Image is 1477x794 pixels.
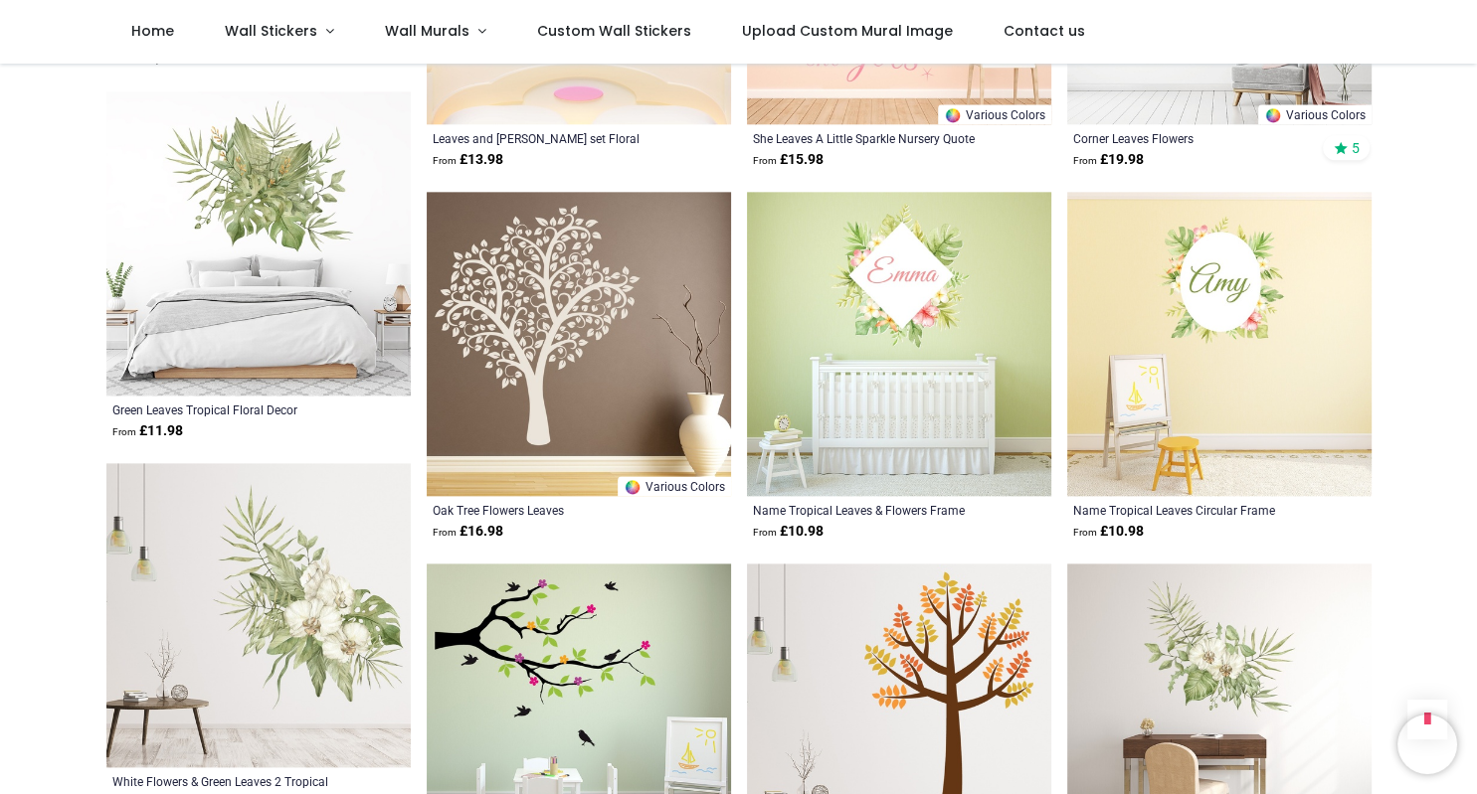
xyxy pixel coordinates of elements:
[1264,106,1282,124] img: Color Wheel
[433,155,457,166] span: From
[112,421,183,441] strong: £ 11.98
[753,502,987,518] a: Name Tropical Leaves & Flowers Frame
[1073,150,1144,170] strong: £ 19.98
[385,21,469,41] span: Wall Murals
[433,130,666,146] a: Leaves and [PERSON_NAME] set Floral
[112,773,346,789] a: White Flowers & Green Leaves 2 Tropical Floral
[1004,21,1085,41] span: Contact us
[1073,522,1144,542] strong: £ 10.98
[753,155,777,166] span: From
[106,463,411,767] img: White Flowers & Green Leaves 2 Tropical Floral Wall Sticker
[747,192,1051,496] img: Personalised Name Tropical Leaves & Flowers Frame Wall Sticker
[225,21,317,41] span: Wall Stickers
[106,91,411,396] img: Green Leaves Tropical Floral Decor Wall Sticker
[1073,502,1307,518] a: Name Tropical Leaves Circular Frame
[753,150,824,170] strong: £ 15.98
[1258,104,1372,124] a: Various Colors
[433,150,503,170] strong: £ 13.98
[433,502,666,518] a: Oak Tree Flowers Leaves
[1073,130,1307,146] a: Corner Leaves Flowers
[427,192,731,496] img: Oak Tree Flowers Leaves Wall Sticker
[433,527,457,538] span: From
[1352,139,1360,157] span: 5
[624,478,642,496] img: Color Wheel
[112,401,346,417] a: Green Leaves Tropical Floral Decor
[1073,155,1097,166] span: From
[1073,527,1097,538] span: From
[131,21,174,41] span: Home
[753,522,824,542] strong: £ 10.98
[742,21,953,41] span: Upload Custom Mural Image
[618,476,731,496] a: Various Colors
[944,106,962,124] img: Color Wheel
[537,21,691,41] span: Custom Wall Stickers
[1067,192,1372,496] img: Personalised Name Tropical Leaves Circular Frame Wall Sticker
[1397,715,1457,774] iframe: Brevo live chat
[938,104,1051,124] a: Various Colors
[753,130,987,146] a: She Leaves A Little Sparkle Nursery Quote
[753,527,777,538] span: From
[112,426,136,437] span: From
[433,522,503,542] strong: £ 16.98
